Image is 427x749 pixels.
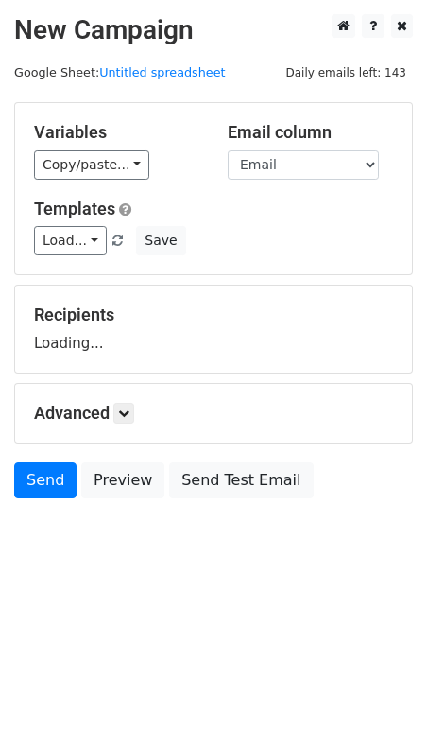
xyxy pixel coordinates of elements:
h5: Recipients [34,305,393,325]
h5: Advanced [34,403,393,424]
a: Copy/paste... [34,150,149,180]
a: Daily emails left: 143 [279,65,413,79]
small: Google Sheet: [14,65,226,79]
a: Templates [34,199,115,218]
h5: Variables [34,122,199,143]
span: Daily emails left: 143 [279,62,413,83]
a: Send [14,462,77,498]
a: Load... [34,226,107,255]
h2: New Campaign [14,14,413,46]
a: Untitled spreadsheet [99,65,225,79]
button: Save [136,226,185,255]
h5: Email column [228,122,393,143]
div: Loading... [34,305,393,354]
a: Preview [81,462,164,498]
a: Send Test Email [169,462,313,498]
